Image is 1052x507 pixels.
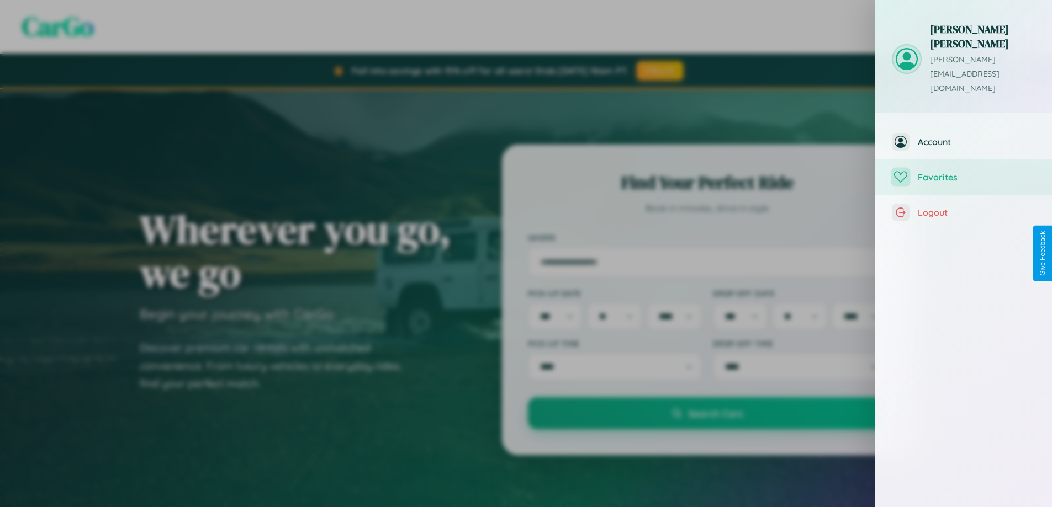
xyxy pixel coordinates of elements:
[918,136,1035,147] span: Account
[918,207,1035,218] span: Logout
[918,172,1035,183] span: Favorites
[875,124,1052,159] button: Account
[930,53,1035,96] p: [PERSON_NAME][EMAIL_ADDRESS][DOMAIN_NAME]
[875,195,1052,230] button: Logout
[1039,231,1046,276] div: Give Feedback
[875,159,1052,195] button: Favorites
[930,22,1035,51] h3: [PERSON_NAME] [PERSON_NAME]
